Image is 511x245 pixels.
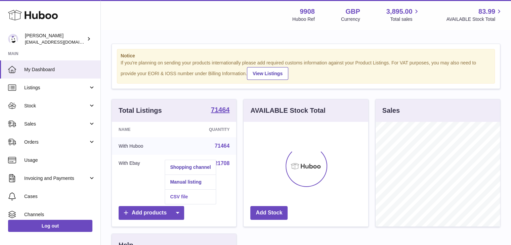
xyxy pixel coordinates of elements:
[177,122,236,137] th: Quantity
[112,155,177,172] td: With Ebay
[24,211,95,218] span: Channels
[25,39,99,45] span: [EMAIL_ADDRESS][DOMAIN_NAME]
[25,33,85,45] div: [PERSON_NAME]
[341,16,360,22] div: Currency
[478,7,495,16] span: 83.99
[247,67,288,80] a: View Listings
[165,175,216,189] a: Manual listing
[24,121,88,127] span: Sales
[24,175,88,182] span: Invoicing and Payments
[446,16,503,22] span: AVAILABLE Stock Total
[390,16,420,22] span: Total sales
[211,106,230,114] a: 71464
[382,106,400,115] h3: Sales
[24,66,95,73] span: My Dashboard
[211,106,230,113] strong: 71464
[8,34,18,44] img: tbcollectables@hotmail.co.uk
[24,85,88,91] span: Listings
[121,60,491,80] div: If you're planning on sending your products internationally please add required customs informati...
[215,143,230,149] a: 71464
[8,220,92,232] a: Log out
[300,7,315,16] strong: 9908
[165,190,216,204] a: CSV file
[250,206,288,220] a: Add Stock
[165,160,216,175] a: Shopping channel
[119,206,184,220] a: Add products
[386,7,413,16] span: 3,895.00
[121,53,491,59] strong: Notice
[215,160,230,166] a: 21708
[24,139,88,145] span: Orders
[112,122,177,137] th: Name
[446,7,503,22] a: 83.99 AVAILABLE Stock Total
[119,106,162,115] h3: Total Listings
[112,137,177,155] td: With Huboo
[386,7,420,22] a: 3,895.00 Total sales
[24,193,95,200] span: Cases
[250,106,325,115] h3: AVAILABLE Stock Total
[345,7,360,16] strong: GBP
[24,157,95,163] span: Usage
[24,103,88,109] span: Stock
[292,16,315,22] div: Huboo Ref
